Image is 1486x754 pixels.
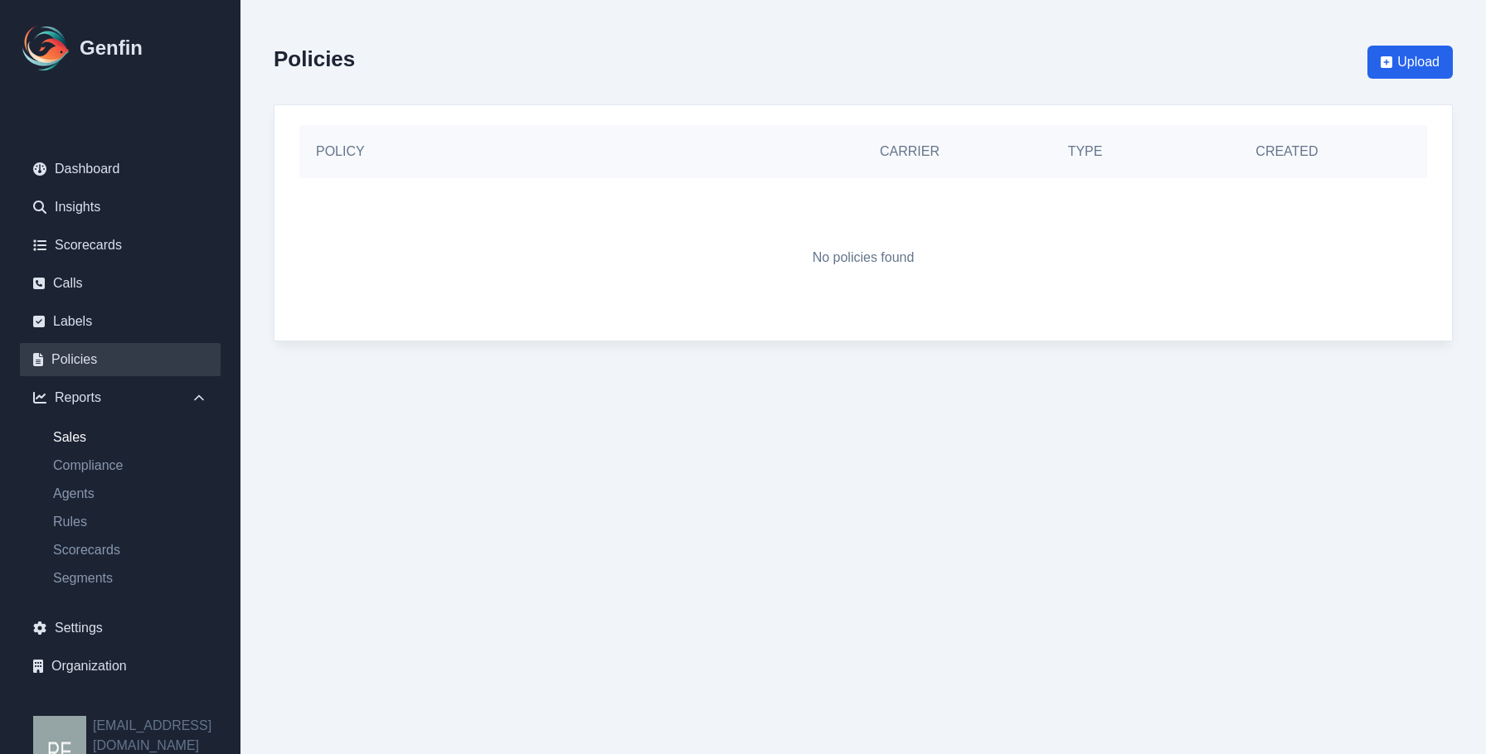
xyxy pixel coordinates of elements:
[1068,142,1223,162] h5: Type
[813,248,915,268] p: No policies found
[20,343,221,376] a: Policies
[20,191,221,224] a: Insights
[20,381,221,414] div: Reports
[40,512,221,532] a: Rules
[40,484,221,504] a: Agents
[274,46,355,71] h2: Policies
[20,650,221,683] a: Organization
[316,142,847,162] h5: Policy
[20,152,221,186] a: Dashboard
[20,229,221,262] a: Scorecards
[40,428,221,447] a: Sales
[40,456,221,476] a: Compliance
[880,142,1035,162] h5: Carrier
[40,540,221,560] a: Scorecards
[80,35,143,61] h1: Genfin
[20,305,221,338] a: Labels
[1397,52,1440,72] span: Upload
[1367,46,1453,79] button: Upload
[1255,142,1411,162] h5: Created
[40,568,221,588] a: Segments
[20,22,73,75] img: Logo
[20,267,221,300] a: Calls
[20,611,221,645] a: Settings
